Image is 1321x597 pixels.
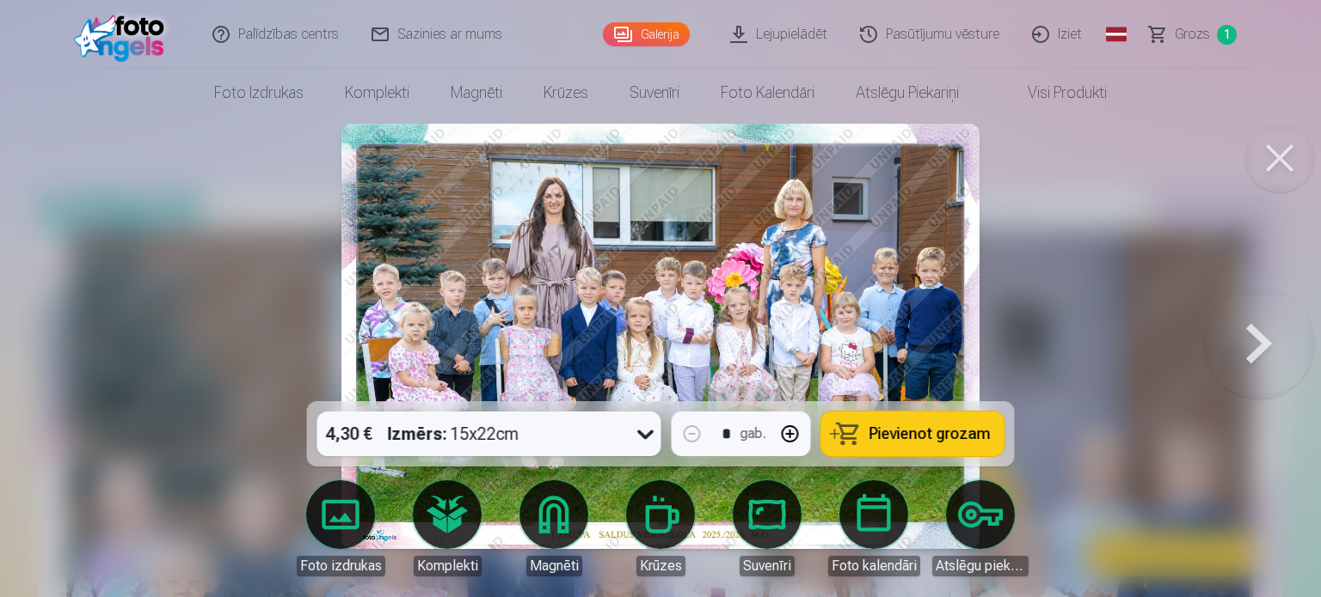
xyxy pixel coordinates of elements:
div: 15x22cm [388,411,519,456]
a: Magnēti [506,480,602,576]
a: Krūzes [523,69,609,117]
span: 1 [1217,25,1237,45]
a: Galerija [603,22,690,46]
a: Foto izdrukas [194,69,324,117]
a: Atslēgu piekariņi [932,480,1029,576]
a: Foto kalendāri [826,480,922,576]
span: Pievienot grozam [869,426,991,442]
img: /fa1 [74,7,173,62]
span: Grozs [1175,24,1210,45]
button: Pievienot grozam [821,411,1005,456]
div: gab. [740,423,766,444]
a: Magnēti [430,69,523,117]
div: Foto kalendāri [828,556,920,576]
div: Foto izdrukas [297,556,385,576]
div: Suvenīri [740,556,795,576]
div: Atslēgu piekariņi [932,556,1029,576]
strong: Izmērs : [388,422,447,446]
a: Krūzes [612,480,709,576]
a: Suvenīri [719,480,815,576]
a: Suvenīri [609,69,700,117]
a: Atslēgu piekariņi [835,69,980,117]
a: Foto kalendāri [700,69,835,117]
div: Magnēti [526,556,582,576]
a: Komplekti [399,480,495,576]
div: 4,30 € [317,411,381,456]
a: Visi produkti [980,69,1127,117]
div: Komplekti [414,556,482,576]
a: Komplekti [324,69,430,117]
div: Krūzes [636,556,685,576]
a: Foto izdrukas [292,480,389,576]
